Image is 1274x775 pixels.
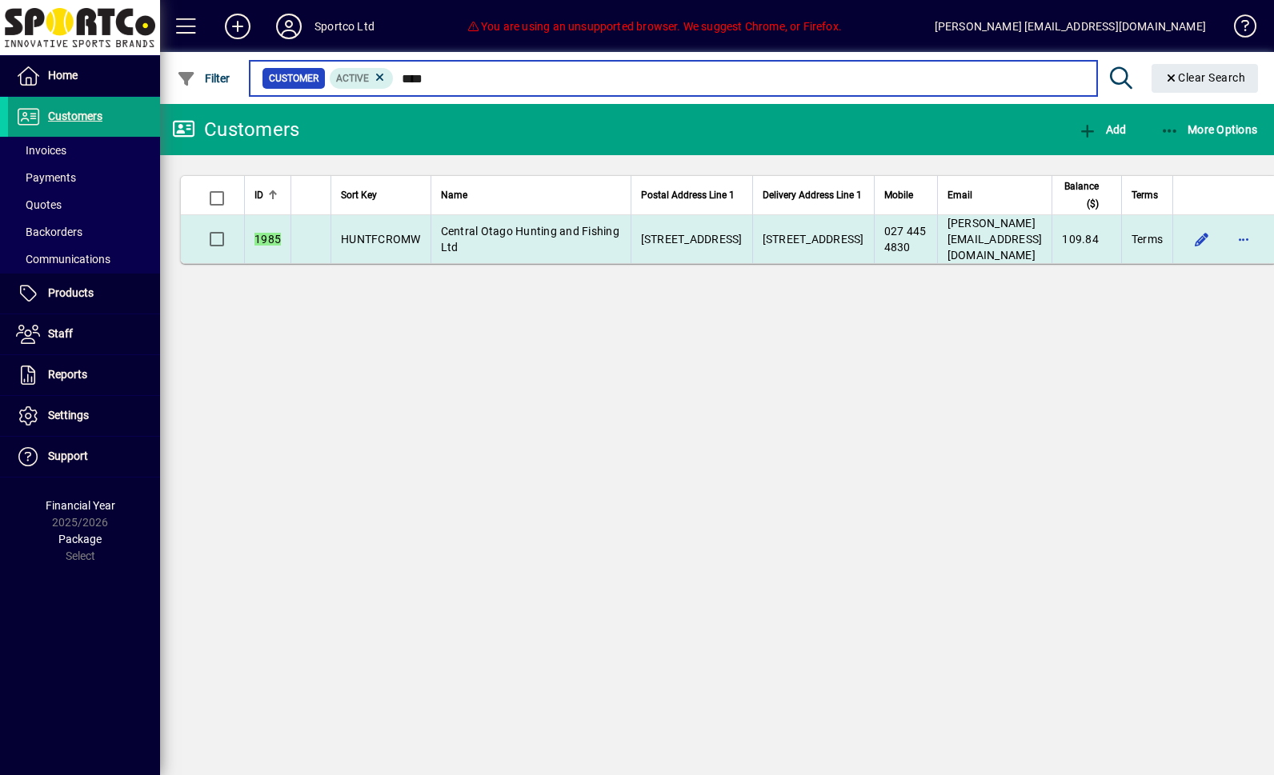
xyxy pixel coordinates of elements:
[441,225,619,254] span: Central Otago Hunting and Fishing Ltd
[212,12,263,41] button: Add
[8,274,160,314] a: Products
[341,233,421,246] span: HUNTFCROMW
[1156,115,1262,144] button: More Options
[1062,178,1099,213] span: Balance ($)
[48,449,88,462] span: Support
[1132,231,1163,247] span: Terms
[341,186,377,204] span: Sort Key
[8,218,160,246] a: Backorders
[8,314,160,354] a: Staff
[8,56,160,96] a: Home
[8,137,160,164] a: Invoices
[884,186,927,204] div: Mobile
[58,533,102,545] span: Package
[1160,123,1258,136] span: More Options
[763,186,862,204] span: Delivery Address Line 1
[641,186,735,204] span: Postal Address Line 1
[16,226,82,238] span: Backorders
[947,217,1043,262] span: [PERSON_NAME][EMAIL_ADDRESS][DOMAIN_NAME]
[254,186,263,204] span: ID
[16,198,62,211] span: Quotes
[314,14,375,39] div: Sportco Ltd
[1132,186,1158,204] span: Terms
[1164,71,1246,84] span: Clear Search
[8,437,160,477] a: Support
[177,72,230,85] span: Filter
[763,233,864,246] span: [STREET_ADDRESS]
[441,186,621,204] div: Name
[16,144,66,157] span: Invoices
[1231,226,1256,252] button: More options
[8,164,160,191] a: Payments
[884,186,913,204] span: Mobile
[1222,3,1254,55] a: Knowledge Base
[16,253,110,266] span: Communications
[336,73,369,84] span: Active
[947,186,1043,204] div: Email
[641,233,743,246] span: [STREET_ADDRESS]
[8,396,160,436] a: Settings
[8,355,160,395] a: Reports
[46,499,115,512] span: Financial Year
[467,20,842,33] span: You are using an unsupported browser. We suggest Chrome, or Firefox.
[48,409,89,421] span: Settings
[1189,226,1215,252] button: Edit
[330,68,394,89] mat-chip: Activation Status: Active
[172,117,299,142] div: Customers
[48,69,78,82] span: Home
[1074,115,1130,144] button: Add
[8,191,160,218] a: Quotes
[269,70,318,86] span: Customer
[254,233,281,246] em: 1985
[1052,215,1121,263] td: 109.84
[48,110,102,122] span: Customers
[1078,123,1126,136] span: Add
[8,246,160,273] a: Communications
[935,14,1206,39] div: [PERSON_NAME] [EMAIL_ADDRESS][DOMAIN_NAME]
[1062,178,1113,213] div: Balance ($)
[947,186,972,204] span: Email
[884,225,927,254] span: 027 445 4830
[1152,64,1259,93] button: Clear
[16,171,76,184] span: Payments
[254,186,281,204] div: ID
[263,12,314,41] button: Profile
[173,64,234,93] button: Filter
[48,327,73,340] span: Staff
[48,368,87,381] span: Reports
[441,186,467,204] span: Name
[48,286,94,299] span: Products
